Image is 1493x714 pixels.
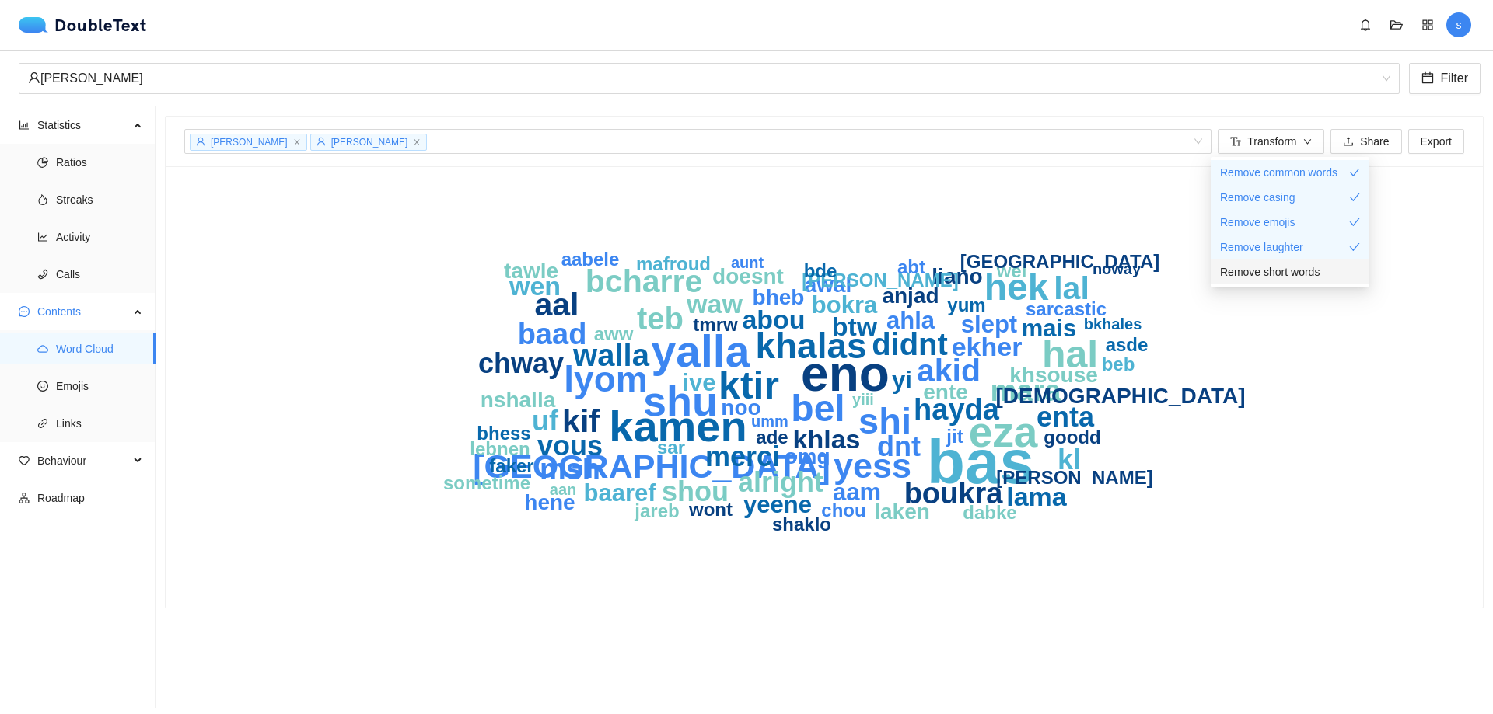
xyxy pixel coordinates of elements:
[1353,12,1378,37] button: bell
[1408,129,1464,154] button: Export
[686,289,743,319] text: waw
[643,378,718,424] text: shu
[802,270,958,291] text: [PERSON_NAME]
[56,371,143,402] span: Emojis
[637,301,684,336] text: teb
[1106,334,1149,355] text: asde
[1409,63,1481,94] button: calendarFilter
[331,137,408,148] span: [PERSON_NAME]
[489,455,533,476] text: faker
[834,446,911,486] text: yess
[56,221,143,253] span: Activity
[196,137,205,146] span: user
[652,326,751,376] text: yalla
[1456,12,1462,37] span: s
[793,424,861,454] text: khlas
[56,259,143,290] span: Calls
[550,481,576,498] text: aan
[443,472,530,493] text: sometime
[712,264,784,288] text: doesnt
[1042,333,1098,376] text: hal
[1349,167,1360,178] span: check
[37,157,48,168] span: pie-chart
[872,327,948,361] text: didnt
[991,374,1062,407] text: mara
[917,353,981,388] text: akid
[960,251,1159,272] text: [GEOGRAPHIC_DATA]
[37,296,129,327] span: Contents
[996,467,1152,488] text: [PERSON_NAME]
[537,430,603,461] text: vous
[1303,138,1313,148] span: down
[886,307,935,334] text: ahla
[892,367,912,394] text: yi
[535,287,579,322] text: aal
[1220,239,1303,256] span: Remove laughter
[1022,315,1077,342] text: mais
[1102,354,1135,374] text: beb
[56,333,143,364] span: Word Cloud
[1220,263,1320,280] span: Remove short words
[293,138,301,146] span: close
[832,312,878,341] text: btw
[19,120,30,131] span: bar-chart
[662,475,729,507] text: shou
[37,269,48,280] span: phone
[19,306,30,317] span: message
[1440,68,1468,88] span: Filter
[755,326,866,366] text: khalas
[1360,133,1389,150] span: Share
[833,479,881,506] text: aam
[504,259,558,283] text: tawle
[1421,71,1434,86] span: calendar
[1037,401,1095,433] text: enta
[1026,298,1107,319] text: sarcastic
[1415,12,1440,37] button: appstore
[37,343,48,354] span: cloud
[721,395,760,420] text: noo
[473,448,830,485] text: [GEOGRAPHIC_DATA]
[877,430,921,462] text: dnt
[1349,192,1360,203] span: check
[586,263,702,299] text: bcharre
[914,393,1000,426] text: hayda
[634,500,679,521] text: jareb
[791,388,844,429] text: bel
[705,441,780,472] text: merci
[952,332,1023,361] text: ekher
[932,264,982,288] text: liano
[481,388,556,412] text: nshalla
[19,17,147,33] div: DoubleText
[540,453,600,486] text: msh
[1054,270,1089,306] text: lal
[37,381,48,392] span: smile
[37,110,129,141] span: Statistics
[961,311,1017,338] text: slept
[882,284,939,308] text: anjad
[1009,363,1098,387] text: khsouse
[804,260,837,281] text: bde
[947,294,985,315] text: yum
[719,364,779,407] text: ktir
[1385,19,1408,31] span: folder-open
[688,499,733,520] text: wont
[657,437,685,458] text: sar
[583,479,656,507] text: baaref
[923,380,968,404] text: ente
[1384,12,1409,37] button: folder-open
[572,338,650,372] text: walla
[56,184,143,215] span: Streaks
[1218,129,1324,154] button: font-sizeTransformdown
[784,444,830,468] text: omg
[477,423,530,444] text: bhess
[963,502,1016,523] text: dabke
[874,500,930,524] text: laken
[211,137,288,148] span: [PERSON_NAME]
[897,256,925,277] text: abt
[1084,315,1142,333] text: bkhales
[470,438,530,459] text: lebnen
[518,318,587,350] text: baad
[743,491,812,518] text: yeene
[904,477,1004,510] text: boukra
[28,64,1390,93] span: Mia Naufal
